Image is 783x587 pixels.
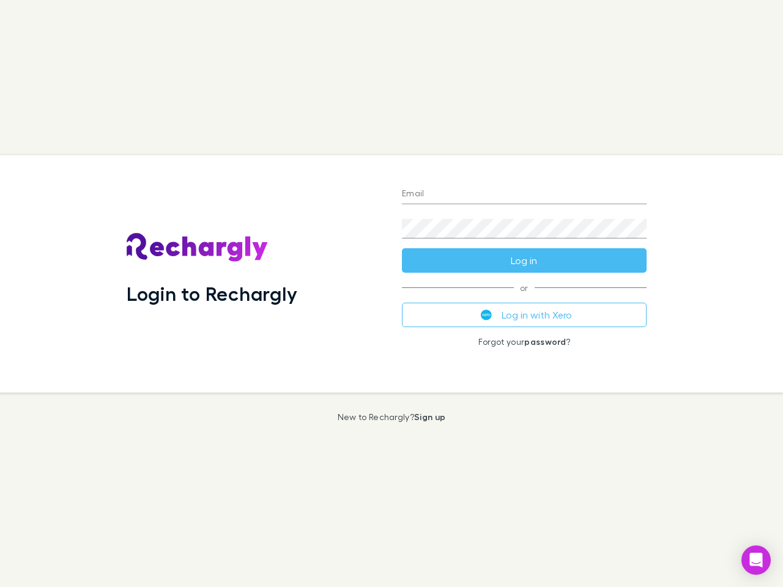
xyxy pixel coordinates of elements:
span: or [402,287,647,288]
button: Log in with Xero [402,303,647,327]
a: password [524,336,566,347]
div: Open Intercom Messenger [741,545,771,575]
p: Forgot your ? [402,337,647,347]
img: Rechargly's Logo [127,233,269,262]
img: Xero's logo [481,309,492,320]
button: Log in [402,248,647,273]
h1: Login to Rechargly [127,282,297,305]
p: New to Rechargly? [338,412,446,422]
a: Sign up [414,412,445,422]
